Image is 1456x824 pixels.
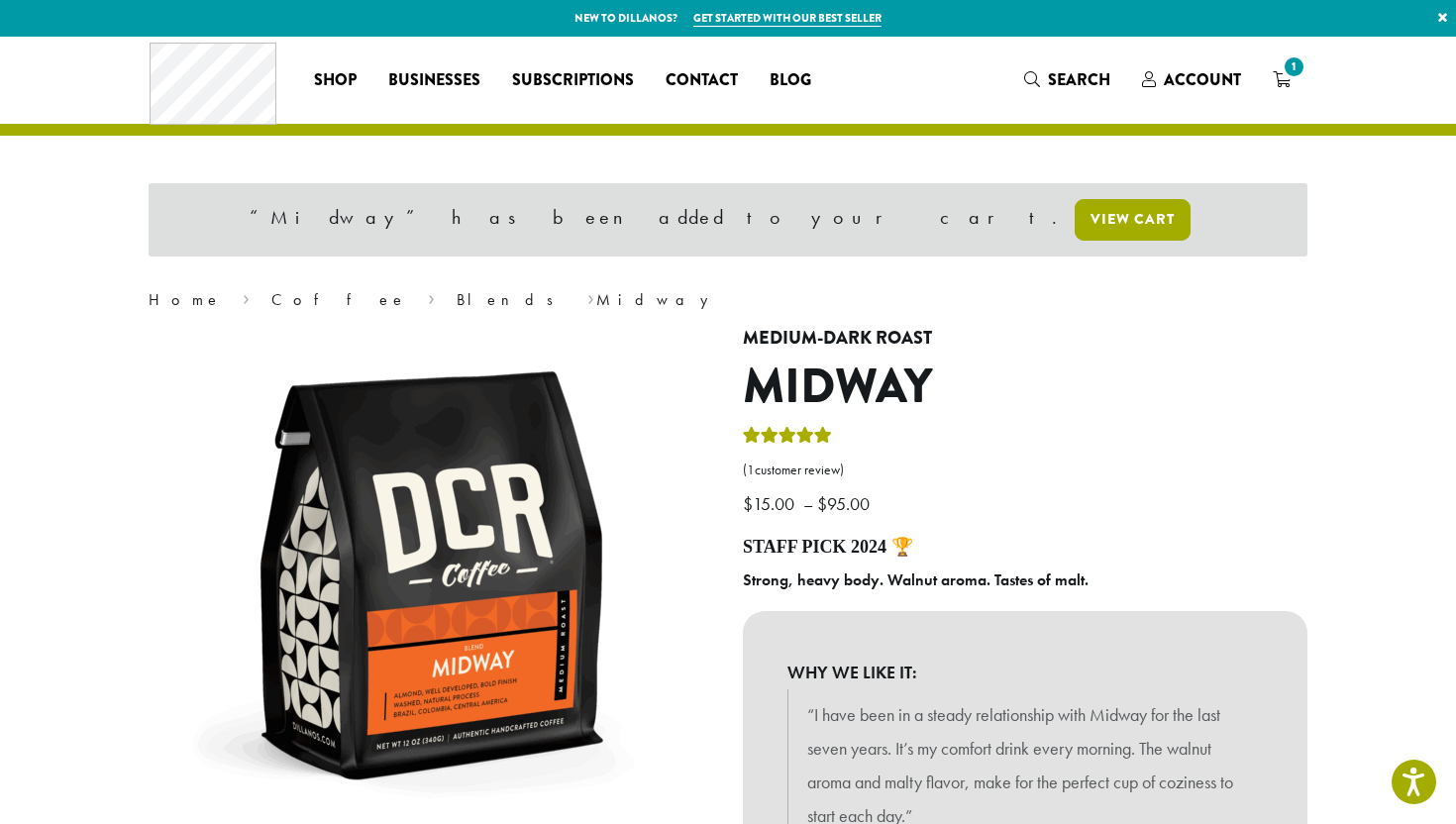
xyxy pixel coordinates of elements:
h1: Midway [743,359,1307,416]
div: Rated 5.00 out of 5 [743,424,832,454]
span: › [243,281,250,312]
a: Shop [298,64,372,96]
a: (1customer review) [743,461,1307,480]
a: Search [1008,63,1126,96]
span: $ [817,492,827,515]
b: WHY WE LIKE IT: [787,656,1263,689]
span: Account [1164,68,1241,91]
span: Shop [314,68,357,93]
bdi: 95.00 [817,492,875,515]
span: $ [743,492,753,515]
nav: Breadcrumb [149,288,1307,312]
a: Blends [457,289,567,310]
span: › [428,281,435,312]
span: Contact [666,68,738,93]
span: › [587,281,594,312]
h4: Medium-Dark Roast [743,328,1307,350]
b: Strong, heavy body. Walnut aroma. Tastes of malt. [743,569,1089,590]
span: Blog [770,68,811,93]
bdi: 15.00 [743,492,799,515]
a: Home [149,289,222,310]
a: Coffee [271,289,407,310]
span: Businesses [388,68,480,93]
span: – [803,492,813,515]
span: Search [1048,68,1110,91]
a: Get started with our best seller [693,10,882,27]
span: 1 [747,462,755,478]
h4: STAFF PICK 2024 🏆 [743,537,1307,559]
span: Subscriptions [512,68,634,93]
div: “Midway” has been added to your cart. [149,183,1307,257]
span: 1 [1281,53,1307,80]
a: View cart [1075,199,1191,241]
